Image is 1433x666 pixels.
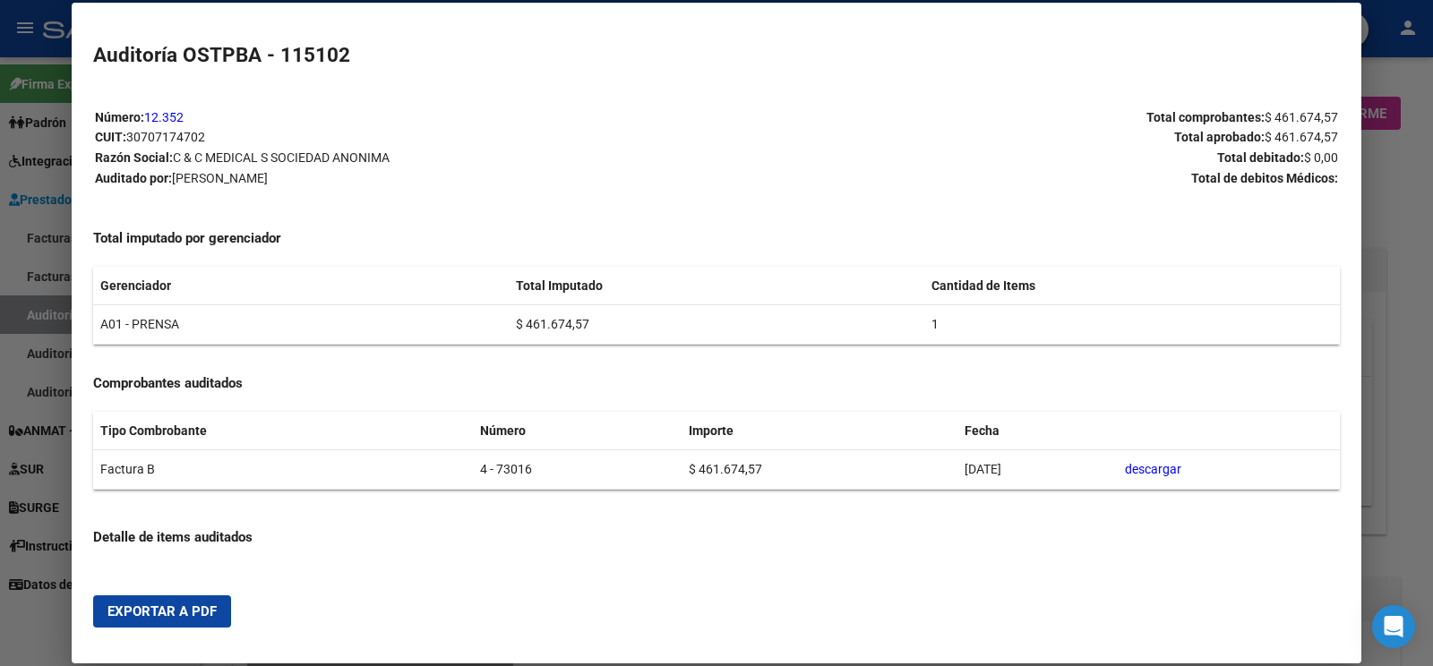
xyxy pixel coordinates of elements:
[473,412,682,450] th: Número
[682,450,957,490] td: $ 461.674,57
[93,450,473,490] td: Factura B
[173,150,390,165] span: C & C MEDICAL S SOCIEDAD ANONIMA
[93,40,1340,71] h2: Auditoría OSTPBA - 115102
[924,267,1340,305] th: Cantidad de Items
[717,168,1338,189] p: Total de debitos Médicos:
[509,305,924,345] td: $ 461.674,57
[717,127,1338,148] p: Total aprobado:
[95,127,716,148] p: CUIT:
[473,450,682,490] td: 4 - 73016
[717,148,1338,168] p: Total debitado:
[93,267,509,305] th: Gerenciador
[1265,130,1338,144] span: $ 461.674,57
[957,412,1118,450] th: Fecha
[924,305,1340,345] td: 1
[1304,150,1338,165] span: $ 0,00
[95,107,716,128] p: Número:
[717,107,1338,128] p: Total comprobantes:
[93,228,1340,249] h4: Total imputado por gerenciador
[682,412,957,450] th: Importe
[93,412,473,450] th: Tipo Combrobante
[107,603,217,619] span: Exportar a PDF
[1265,110,1338,124] span: $ 461.674,57
[1372,605,1415,648] div: Open Intercom Messenger
[509,267,924,305] th: Total Imputado
[172,171,268,185] span: [PERSON_NAME]
[95,148,716,168] p: Razón Social:
[93,527,1340,548] h4: Detalle de items auditados
[95,168,716,189] p: Auditado por:
[93,595,231,628] button: Exportar a PDF
[93,373,1340,394] h4: Comprobantes auditados
[957,450,1118,490] td: [DATE]
[93,305,509,345] td: A01 - PRENSA
[144,110,184,124] a: 12.352
[126,130,205,144] span: 30707174702
[1125,462,1181,476] a: descargar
